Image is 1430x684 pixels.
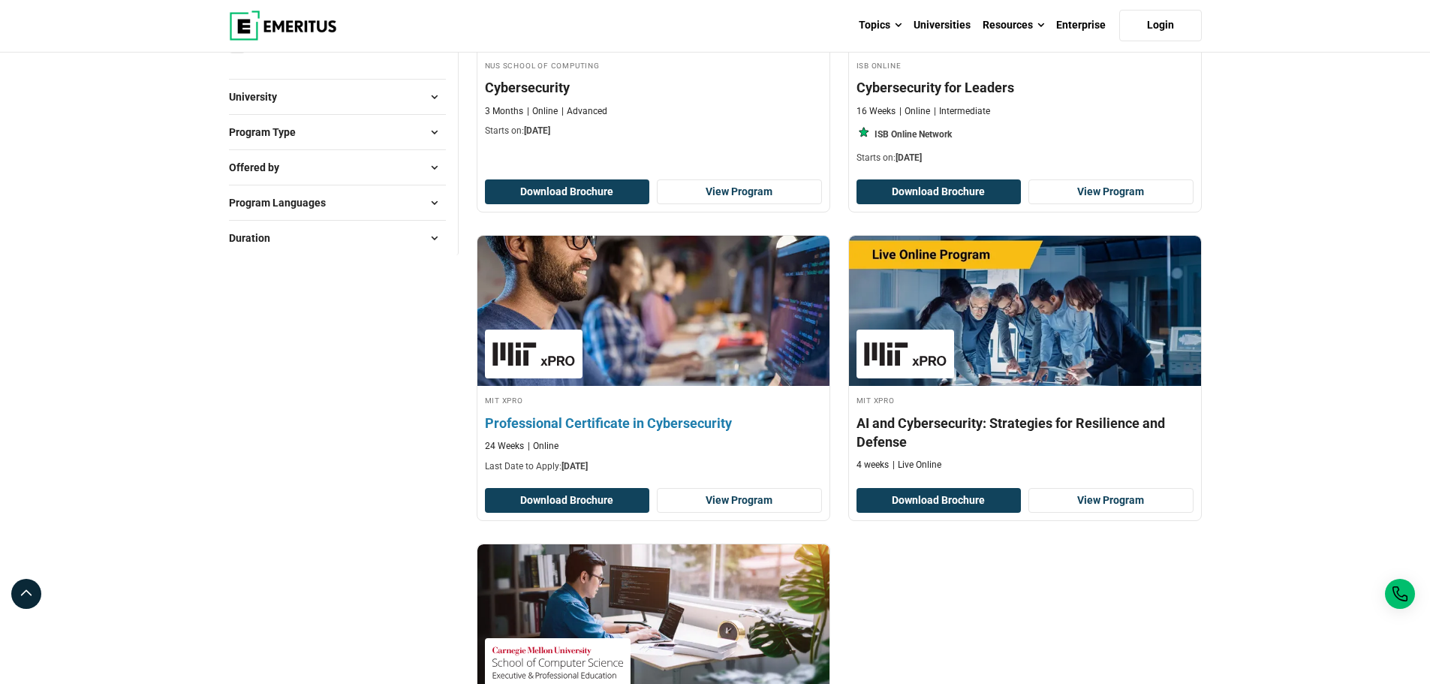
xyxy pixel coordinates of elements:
[896,152,922,163] span: [DATE]
[561,461,588,472] span: [DATE]
[229,121,446,143] button: Program Type
[657,488,822,514] a: View Program
[485,414,822,432] h4: Professional Certificate in Cybersecurity
[1119,10,1202,41] a: Login
[856,459,889,472] p: 4 weeks
[856,488,1022,514] button: Download Brochure
[229,227,446,249] button: Duration
[856,414,1194,451] h4: AI and Cybersecurity: Strategies for Resilience and Defense
[856,59,1194,71] h4: ISB Online
[849,236,1201,386] img: AI and Cybersecurity: Strategies for Resilience and Defense | Online AI and Machine Learning Course
[229,194,338,211] span: Program Languages
[856,393,1194,406] h4: MIT xPRO
[849,236,1201,479] a: AI and Machine Learning Course by MIT xPRO - MIT xPRO MIT xPRO AI and Cybersecurity: Strategies f...
[485,78,822,97] h4: Cybersecurity
[856,78,1194,97] h4: Cybersecurity for Leaders
[485,59,822,71] h4: NUS School of Computing
[875,128,952,141] p: ISB Online Network
[459,228,847,393] img: Professional Certificate in Cybersecurity | Online Technology Course
[229,191,446,214] button: Program Languages
[1028,179,1194,205] a: View Program
[934,105,990,118] p: Intermediate
[485,488,650,514] button: Download Brochure
[485,440,524,453] p: 24 Weeks
[1028,488,1194,514] a: View Program
[485,179,650,205] button: Download Brochure
[657,179,822,205] a: View Program
[527,105,558,118] p: Online
[229,89,289,105] span: University
[856,152,1194,164] p: Starts on:
[561,105,607,118] p: Advanced
[229,230,282,246] span: Duration
[492,337,575,371] img: MIT xPRO
[492,646,623,679] img: Carnegie Mellon University School of Computer Science
[229,156,446,179] button: Offered by
[899,105,930,118] p: Online
[856,105,896,118] p: 16 Weeks
[528,440,558,453] p: Online
[229,124,308,140] span: Program Type
[485,460,822,473] p: Last Date to Apply:
[485,105,523,118] p: 3 Months
[477,236,829,481] a: Technology Course by MIT xPRO - August 28, 2025 MIT xPRO MIT xPRO Professional Certificate in Cyb...
[485,393,822,406] h4: MIT xPRO
[856,179,1022,205] button: Download Brochure
[229,86,446,108] button: University
[864,337,947,371] img: MIT xPRO
[524,125,550,136] span: [DATE]
[229,159,291,176] span: Offered by
[893,459,941,472] p: Live Online
[485,125,822,137] p: Starts on:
